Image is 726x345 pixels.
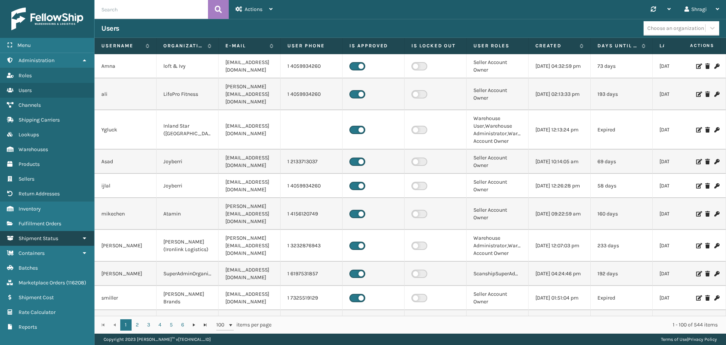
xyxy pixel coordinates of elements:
[705,92,710,97] i: Delete
[411,42,459,49] label: Is Locked Out
[66,279,86,286] span: ( 116208 )
[653,150,715,174] td: [DATE] 06:59:09 am
[705,211,710,217] i: Delete
[95,286,157,310] td: smiller
[666,39,719,52] span: Actions
[696,183,701,189] i: Edit
[529,110,591,150] td: [DATE] 12:13:24 pm
[696,159,701,164] i: Edit
[529,262,591,286] td: [DATE] 04:24:46 pm
[157,54,219,78] td: loft & Ivy
[219,150,281,174] td: [EMAIL_ADDRESS][DOMAIN_NAME]
[653,310,715,334] td: [DATE] 02:01:38 pm
[219,54,281,78] td: [EMAIL_ADDRESS][DOMAIN_NAME]
[467,198,529,230] td: Seller Account Owner
[714,211,719,217] i: Change Password
[714,295,719,301] i: Change Password
[714,243,719,248] i: Change Password
[653,286,715,310] td: [DATE] 01:21:44 pm
[219,262,281,286] td: [EMAIL_ADDRESS][DOMAIN_NAME]
[19,190,60,197] span: Return Addresses
[19,235,58,242] span: Shipment Status
[529,150,591,174] td: [DATE] 10:14:05 am
[104,334,211,345] p: Copyright 2023 [PERSON_NAME]™ v [TECHNICAL_ID]
[591,198,653,230] td: 160 days
[163,42,204,49] label: Organization
[95,174,157,198] td: ijlal
[467,78,529,110] td: Seller Account Owner
[19,265,38,271] span: Batches
[714,64,719,69] i: Change Password
[19,309,56,315] span: Rate Calculator
[95,150,157,174] td: Asad
[157,198,219,230] td: Atamin
[597,42,638,49] label: Days until password expires
[219,230,281,262] td: [PERSON_NAME][EMAIL_ADDRESS][DOMAIN_NAME]
[281,54,343,78] td: 1 4059934260
[714,127,719,133] i: Change Password
[467,54,529,78] td: Seller Account Owner
[202,322,208,328] span: Go to the last page
[219,286,281,310] td: [EMAIL_ADDRESS][DOMAIN_NAME]
[95,78,157,110] td: ali
[281,230,343,262] td: 1 3232876943
[591,174,653,198] td: 58 days
[95,310,157,334] td: Donnelley
[219,78,281,110] td: [PERSON_NAME][EMAIL_ADDRESS][DOMAIN_NAME]
[467,110,529,150] td: Warehouse User,Warehouse Administrator,Warehouse Account Owner
[349,42,397,49] label: Is Approved
[143,319,154,331] a: 3
[281,150,343,174] td: 1 2133713037
[591,54,653,78] td: 73 days
[467,286,529,310] td: Seller Account Owner
[696,271,701,276] i: Edit
[19,87,32,94] span: Users
[529,174,591,198] td: [DATE] 12:26:28 pm
[95,230,157,262] td: [PERSON_NAME]
[696,211,701,217] i: Edit
[467,262,529,286] td: ScanshipSuperAdministrator
[653,174,715,198] td: [DATE] 07:03:58 pm
[287,42,335,49] label: User phone
[591,286,653,310] td: Expired
[696,243,701,248] i: Edit
[653,110,715,150] td: [DATE] 08:12:54 pm
[132,319,143,331] a: 2
[101,24,119,33] h3: Users
[19,146,48,153] span: Warehouses
[647,24,704,32] div: Choose an organization
[281,310,343,334] td: 1 9096446292
[281,262,343,286] td: 1 6197531857
[19,324,37,330] span: Reports
[661,334,717,345] div: |
[467,310,529,334] td: Warehouse User
[529,230,591,262] td: [DATE] 12:07:03 pm
[225,42,266,49] label: E-mail
[529,310,591,334] td: [DATE] 04:56:57 pm
[653,78,715,110] td: [DATE] 02:04:24 pm
[696,295,701,301] i: Edit
[19,176,34,182] span: Sellers
[591,310,653,334] td: 353 days
[157,230,219,262] td: [PERSON_NAME] (Ironlink Logistics)
[591,150,653,174] td: 69 days
[19,57,54,64] span: Administration
[216,319,271,331] span: items per page
[19,294,54,301] span: Shipment Cost
[157,78,219,110] td: LifePro Fitness
[219,310,281,334] td: [EMAIL_ADDRESS][DOMAIN_NAME]
[661,337,687,342] a: Terms of Use
[282,321,718,329] div: 1 - 100 of 544 items
[157,262,219,286] td: SuperAdminOrganization
[19,131,39,138] span: Lookups
[705,271,710,276] i: Delete
[591,230,653,262] td: 233 days
[714,183,719,189] i: Change Password
[191,322,197,328] span: Go to the next page
[19,72,32,79] span: Roles
[467,230,529,262] td: Warehouse Administrator,Warehouse Account Owner
[216,321,228,329] span: 100
[219,198,281,230] td: [PERSON_NAME][EMAIL_ADDRESS][DOMAIN_NAME]
[529,198,591,230] td: [DATE] 09:22:59 am
[219,174,281,198] td: [EMAIL_ADDRESS][DOMAIN_NAME]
